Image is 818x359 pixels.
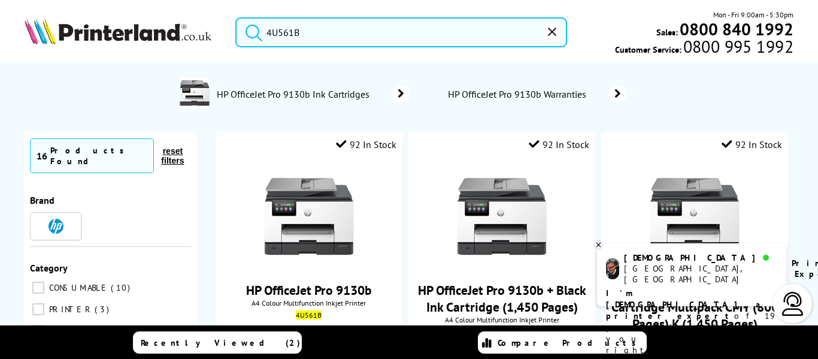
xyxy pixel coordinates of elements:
a: HP OfficeJet Pro 9130b + Black Ink Cartridge (1,450 Pages) [418,282,586,315]
span: Category [30,262,68,274]
div: 92 In Stock [336,138,396,150]
span: Recently Viewed (2) [141,337,301,348]
div: [GEOGRAPHIC_DATA], [GEOGRAPHIC_DATA] [624,263,777,285]
span: PRINTER [46,304,93,315]
mark: 4U561B [296,310,322,319]
div: 92 In Stock [529,138,589,150]
span: Brand [30,194,54,206]
a: HP OfficeJet Pro 9130b Warranties [446,86,626,102]
div: [DEMOGRAPHIC_DATA] [624,252,777,263]
img: 4U561B-dpetimage.jpg [180,78,210,108]
span: Compare Products [498,337,643,348]
span: 16 [37,150,47,162]
span: Sales: [656,26,678,38]
button: reset filters [154,146,192,166]
span: 3 [95,304,112,315]
img: Printerland Logo [25,18,211,44]
a: 0800 840 1992 [678,23,793,35]
b: I'm [DEMOGRAPHIC_DATA], a printer expert [606,288,764,321]
div: 92 In Stock [722,138,782,150]
span: Customer Service: [615,41,793,55]
span: A4 Colour Multifunction Inkjet Printer [414,315,589,324]
a: Recently Viewed (2) [133,331,302,354]
div: Products Found [50,145,147,167]
img: user-headset-light.svg [781,292,805,316]
input: WARRANTY 3 [32,325,44,337]
input: Search pr [235,17,567,47]
span: 0800 995 1992 [681,41,793,52]
img: hp-officejet-pro-9130b-front-small2.jpg [457,171,547,261]
span: 10 [111,282,133,293]
a: HP OfficeJet Pro 9130b Ink Cartridges [216,78,410,110]
span: A4 Colour Multifunction Inkjet Printer [222,298,396,307]
a: Compare Products [478,331,647,354]
a: HP OfficeJet Pro 9130b [246,282,372,298]
span: CONSUMABLE [46,282,110,293]
img: hp-officejet-pro-9130b-front-small2.jpg [650,171,740,261]
img: HP [49,219,63,234]
span: Mon - Fri 9:00am - 5:30pm [713,9,793,20]
span: HP OfficeJet Pro 9130b Ink Cartridges [216,88,374,100]
span: HP OfficeJet Pro 9130b Warranties [446,88,590,100]
p: of 19 years! I can help you choose the right product [606,288,777,356]
input: PRINTER 3 [32,303,44,315]
img: hp-officejet-pro-9130b-front-small2.jpg [264,171,354,261]
b: 0800 840 1992 [680,18,793,40]
a: Printerland Logo [25,18,220,47]
img: chris-livechat.png [606,258,619,279]
input: CONSUMABLE 10 [32,282,44,294]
